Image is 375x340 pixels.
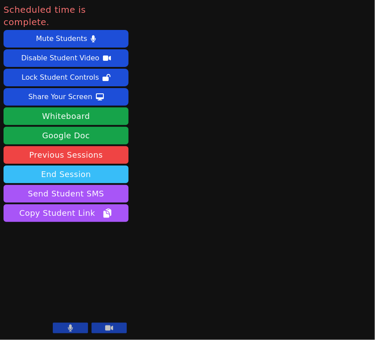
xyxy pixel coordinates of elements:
div: Mute Students [36,32,87,46]
span: Copy Student Link [19,207,113,219]
a: Google Doc [4,127,129,144]
button: Mute Students [4,30,129,48]
div: Share Your Screen [28,90,92,104]
a: Previous Sessions [4,146,129,164]
button: Send Student SMS [4,185,129,203]
span: Scheduled time is complete. [4,4,129,28]
button: Copy Student Link [4,204,129,222]
div: Lock Student Controls [22,70,99,85]
div: Disable Student Video [21,51,99,65]
button: Disable Student Video [4,49,129,67]
button: Lock Student Controls [4,69,129,86]
button: Share Your Screen [4,88,129,106]
button: End Session [4,166,129,183]
button: Whiteboard [4,107,129,125]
